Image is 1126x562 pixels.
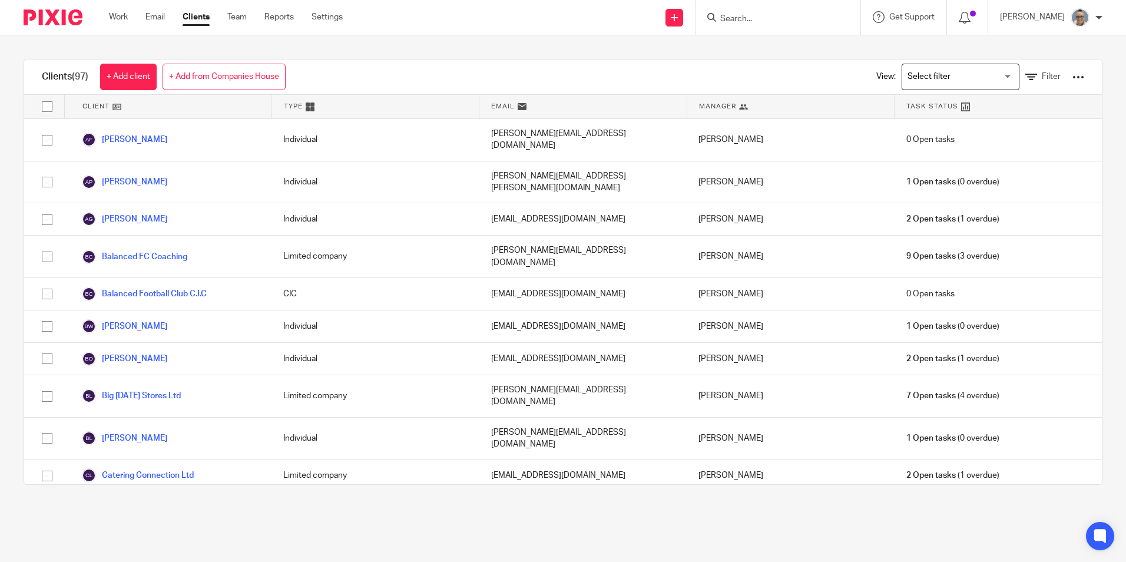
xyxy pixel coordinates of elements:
[145,11,165,23] a: Email
[82,389,96,403] img: svg%3E
[687,119,894,161] div: [PERSON_NAME]
[479,418,687,459] div: [PERSON_NAME][EMAIL_ADDRESS][DOMAIN_NAME]
[36,95,58,118] input: Select all
[479,310,687,342] div: [EMAIL_ADDRESS][DOMAIN_NAME]
[1042,72,1061,81] span: Filter
[82,212,167,226] a: [PERSON_NAME]
[82,250,96,264] img: svg%3E
[109,11,128,23] a: Work
[82,287,207,301] a: Balanced Football Club C.I.C
[271,310,479,342] div: Individual
[82,431,96,445] img: svg%3E
[271,203,479,235] div: Individual
[479,161,687,203] div: [PERSON_NAME][EMAIL_ADDRESS][PERSON_NAME][DOMAIN_NAME]
[100,64,157,90] a: + Add client
[479,119,687,161] div: [PERSON_NAME][EMAIL_ADDRESS][DOMAIN_NAME]
[479,203,687,235] div: [EMAIL_ADDRESS][DOMAIN_NAME]
[264,11,294,23] a: Reports
[859,59,1084,94] div: View:
[284,101,303,111] span: Type
[906,134,955,146] span: 0 Open tasks
[24,9,82,25] img: Pixie
[906,353,956,365] span: 2 Open tasks
[687,310,894,342] div: [PERSON_NAME]
[82,175,167,189] a: [PERSON_NAME]
[1071,8,1089,27] img: Website%20Headshot.png
[1000,11,1065,23] p: [PERSON_NAME]
[82,468,96,482] img: svg%3E
[183,11,210,23] a: Clients
[479,278,687,310] div: [EMAIL_ADDRESS][DOMAIN_NAME]
[271,119,479,161] div: Individual
[906,390,999,402] span: (4 overdue)
[82,133,96,147] img: svg%3E
[906,176,956,188] span: 1 Open tasks
[312,11,343,23] a: Settings
[82,468,194,482] a: Catering Connection Ltd
[271,236,479,277] div: Limited company
[72,72,88,81] span: (97)
[82,352,167,366] a: [PERSON_NAME]
[687,161,894,203] div: [PERSON_NAME]
[82,101,110,111] span: Client
[687,203,894,235] div: [PERSON_NAME]
[491,101,515,111] span: Email
[271,343,479,375] div: Individual
[82,133,167,147] a: [PERSON_NAME]
[687,236,894,277] div: [PERSON_NAME]
[82,389,181,403] a: Big [DATE] Stores Ltd
[906,288,955,300] span: 0 Open tasks
[82,287,96,301] img: svg%3E
[906,432,999,444] span: (0 overdue)
[906,390,956,402] span: 7 Open tasks
[479,459,687,491] div: [EMAIL_ADDRESS][DOMAIN_NAME]
[903,67,1012,87] input: Search for option
[82,431,167,445] a: [PERSON_NAME]
[906,213,956,225] span: 2 Open tasks
[902,64,1019,90] div: Search for option
[687,343,894,375] div: [PERSON_NAME]
[906,176,999,188] span: (0 overdue)
[906,320,999,332] span: (0 overdue)
[82,319,167,333] a: [PERSON_NAME]
[227,11,247,23] a: Team
[479,375,687,417] div: [PERSON_NAME][EMAIL_ADDRESS][DOMAIN_NAME]
[163,64,286,90] a: + Add from Companies House
[687,375,894,417] div: [PERSON_NAME]
[699,101,736,111] span: Manager
[906,470,999,481] span: (1 overdue)
[271,278,479,310] div: CIC
[906,213,999,225] span: (1 overdue)
[906,432,956,444] span: 1 Open tasks
[42,71,88,83] h1: Clients
[479,236,687,277] div: [PERSON_NAME][EMAIL_ADDRESS][DOMAIN_NAME]
[82,175,96,189] img: svg%3E
[687,459,894,491] div: [PERSON_NAME]
[906,470,956,481] span: 2 Open tasks
[82,212,96,226] img: svg%3E
[271,375,479,417] div: Limited company
[687,278,894,310] div: [PERSON_NAME]
[906,101,958,111] span: Task Status
[82,250,187,264] a: Balanced FC Coaching
[906,250,999,262] span: (3 overdue)
[82,319,96,333] img: svg%3E
[479,343,687,375] div: [EMAIL_ADDRESS][DOMAIN_NAME]
[687,418,894,459] div: [PERSON_NAME]
[82,352,96,366] img: svg%3E
[719,14,825,25] input: Search
[271,418,479,459] div: Individual
[889,13,935,21] span: Get Support
[271,161,479,203] div: Individual
[906,353,999,365] span: (1 overdue)
[906,320,956,332] span: 1 Open tasks
[271,459,479,491] div: Limited company
[906,250,956,262] span: 9 Open tasks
